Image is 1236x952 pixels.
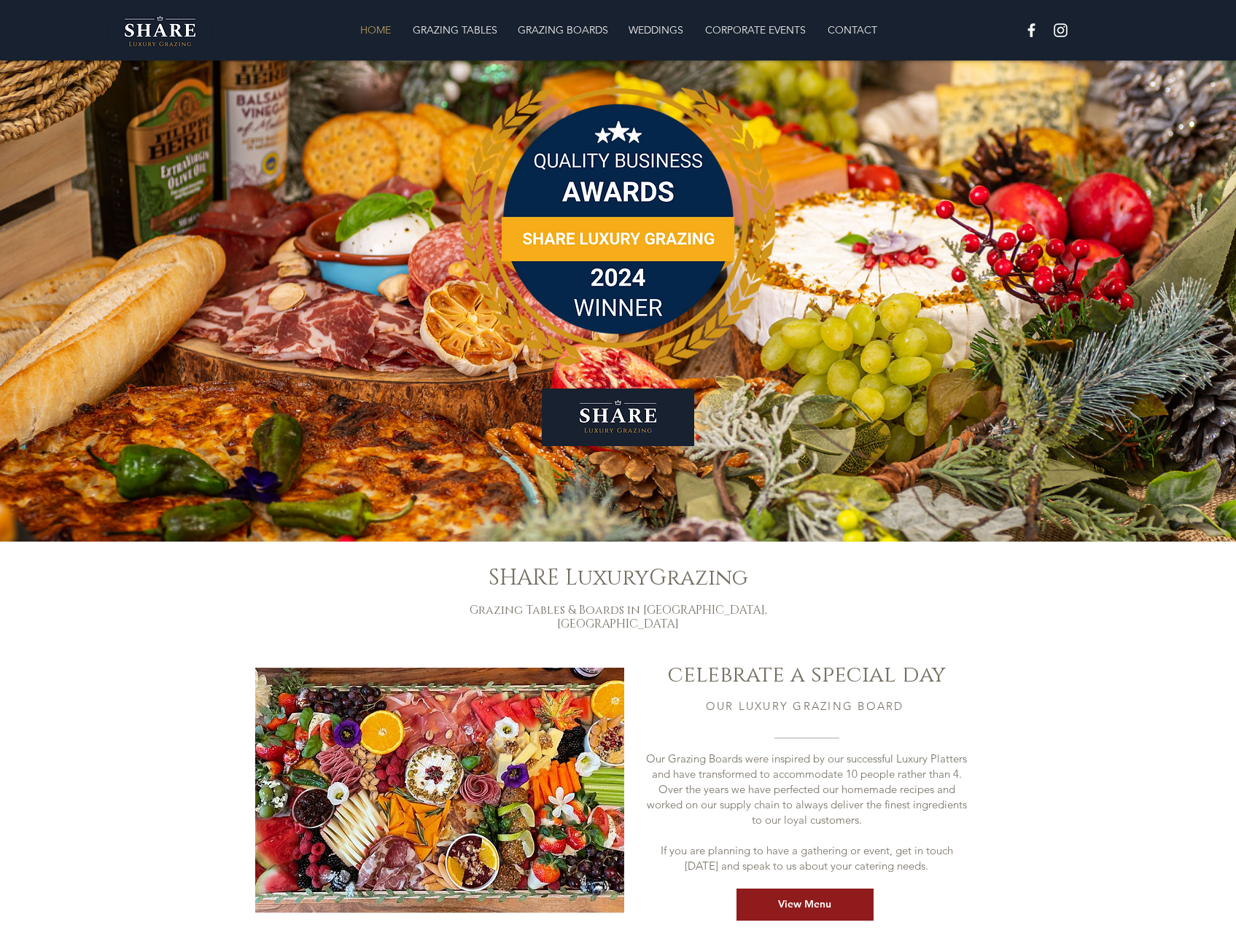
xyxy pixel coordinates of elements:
a: HOME [349,15,402,44]
p: WEDDINGS [621,15,691,44]
p: If you are planning to have a gathering or event, get in touch [DATE] and speak to us about your ... [645,843,969,873]
a: CONTACT [817,15,887,44]
p: GRAZING TABLES [405,15,505,44]
ul: Social Bar [1022,21,1070,39]
a: WEDDINGS [618,15,694,44]
p: HOME [353,15,398,44]
p: CONTACT [820,15,885,44]
a: GRAZING BOARDS [507,15,618,44]
p: GRAZING BOARDS [510,15,615,44]
span: Grazing [649,563,748,593]
iframe: Wix Chat [1167,883,1236,952]
img: Share Luxury Grazing Logo.png [107,9,213,51]
span: s in [GEOGRAPHIC_DATA], [GEOGRAPHIC_DATA] [557,602,767,632]
span: ury [607,563,649,593]
img: White Facebook Icon [1022,21,1041,39]
nav: Site [262,15,975,44]
span: Grazing Tables & Board [470,602,619,618]
img: White Instagram Icon [1052,21,1070,39]
img: Party Grazing Board - Share Luxury Grazing_edited.jpg [255,668,624,913]
span: SHARE Lux [489,563,607,593]
a: View Menu [736,889,874,921]
span: View Menu [778,897,831,912]
a: GRAZING TABLES [402,15,507,44]
p: CORPORATE EVENTS [698,15,813,44]
h2: celebrate a special day [641,660,973,690]
p: Our Grazing Boards were inspired by our successful Luxury Platters and have transformed to accomm... [645,751,969,843]
span: OUR LUXURY GRAZING BOARD [706,699,904,713]
a: CORPORATE EVENTS [694,15,817,44]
